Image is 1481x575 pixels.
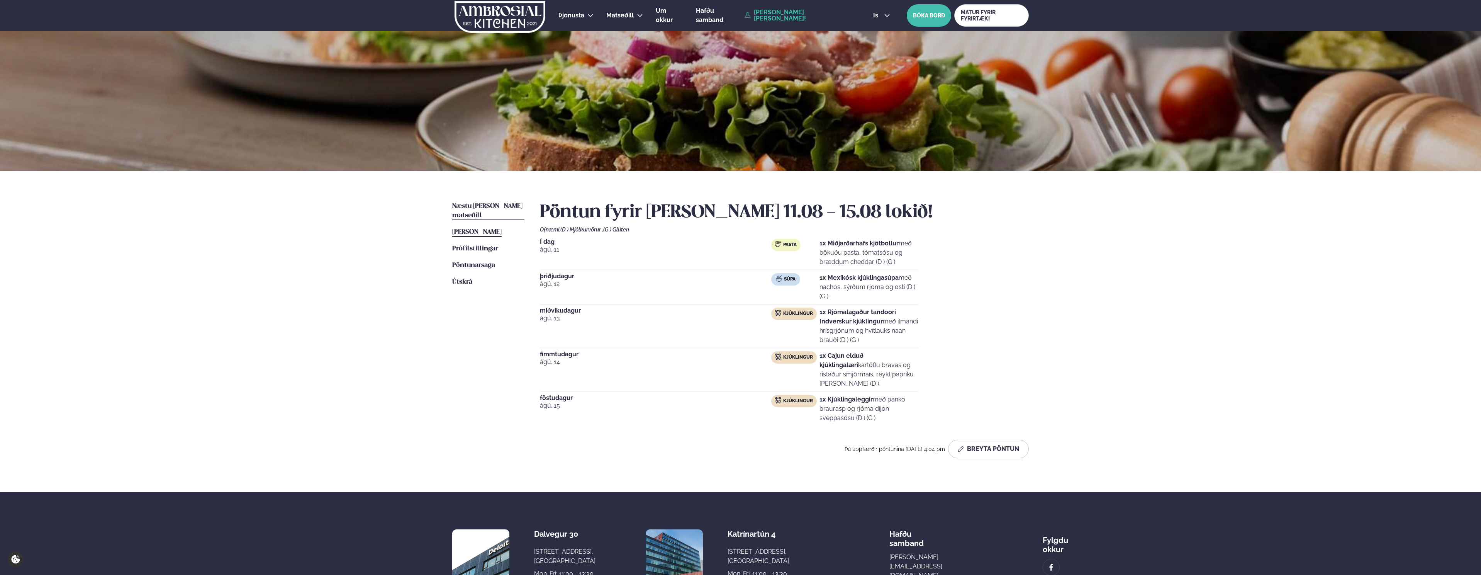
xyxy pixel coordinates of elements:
[452,245,498,252] span: Prófílstillingar
[606,12,634,19] span: Matseðill
[606,11,634,20] a: Matseðill
[775,310,781,316] img: chicken.svg
[454,1,546,33] img: logo
[873,12,880,19] span: is
[954,4,1029,27] a: MATUR FYRIR FYRIRTÆKI
[534,547,595,566] div: [STREET_ADDRESS], [GEOGRAPHIC_DATA]
[452,202,524,220] a: Næstu [PERSON_NAME] matseðill
[728,529,789,539] div: Katrínartún 4
[452,279,472,285] span: Útskrá
[819,240,899,247] strong: 1x Miðjarðarhafs kjötbollur
[534,529,595,539] div: Dalvegur 30
[1043,529,1068,554] div: Fylgdu okkur
[452,203,523,219] span: Næstu [PERSON_NAME] matseðill
[776,276,782,282] img: soup.svg
[1047,563,1055,572] img: image alt
[540,314,771,323] span: ágú. 13
[775,241,781,247] img: pasta.svg
[775,397,781,403] img: chicken.svg
[540,239,771,245] span: Í dag
[540,395,771,401] span: föstudagur
[784,276,796,282] span: Súpa
[819,395,918,423] p: með panko braurasp og rjóma dijon sveppasósu (D ) (G )
[775,354,781,360] img: chicken.svg
[783,398,813,404] span: Kjúklingur
[540,279,771,289] span: ágú. 12
[540,357,771,367] span: ágú. 14
[783,242,797,248] span: Pasta
[819,308,918,345] p: með ilmandi hrísgrjónum og hvítlauks naan brauði (D ) (G )
[540,351,771,357] span: fimmtudagur
[745,9,855,22] a: [PERSON_NAME] [PERSON_NAME]!
[819,274,899,281] strong: 1x Mexíkósk kjúklingasúpa
[452,244,498,253] a: Prófílstillingar
[783,311,813,317] span: Kjúklingur
[452,262,495,269] span: Pöntunarsaga
[656,6,683,25] a: Um okkur
[819,273,918,301] p: með nachos, sýrðum rjóma og osti (D ) (G )
[8,551,24,567] a: Cookie settings
[558,11,584,20] a: Þjónusta
[540,401,771,410] span: ágú. 15
[867,12,896,19] button: is
[819,351,918,388] p: kartöflu bravas og ristaður smjörmaís, reykt papriku [PERSON_NAME] (D )
[819,239,918,267] p: með bökuðu pasta, tómatsósu og bræddum cheddar (D ) (G )
[819,308,896,325] strong: 1x Rjómalagaður tandoori Indverskur kjúklingur
[728,547,789,566] div: [STREET_ADDRESS], [GEOGRAPHIC_DATA]
[845,446,945,452] span: Þú uppfærðir pöntunina [DATE] 4:04 pm
[819,352,863,369] strong: 1x Cajun elduð kjúklingalæri
[452,228,502,237] a: [PERSON_NAME]
[540,226,1029,233] div: Ofnæmi:
[452,229,502,235] span: [PERSON_NAME]
[696,7,723,24] span: Hafðu samband
[948,440,1029,458] button: Breyta Pöntun
[907,4,951,27] button: BÓKA BORÐ
[452,261,495,270] a: Pöntunarsaga
[819,396,873,403] strong: 1x Kjúklingaleggir
[452,277,472,287] a: Útskrá
[540,245,771,254] span: ágú. 11
[696,6,741,25] a: Hafðu samband
[656,7,673,24] span: Um okkur
[889,523,924,548] span: Hafðu samband
[540,308,771,314] span: miðvikudagur
[603,226,629,233] span: (G ) Glúten
[783,354,813,361] span: Kjúklingur
[540,273,771,279] span: þriðjudagur
[558,12,584,19] span: Þjónusta
[560,226,603,233] span: (D ) Mjólkurvörur ,
[540,202,1029,223] h2: Pöntun fyrir [PERSON_NAME] 11.08 - 15.08 lokið!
